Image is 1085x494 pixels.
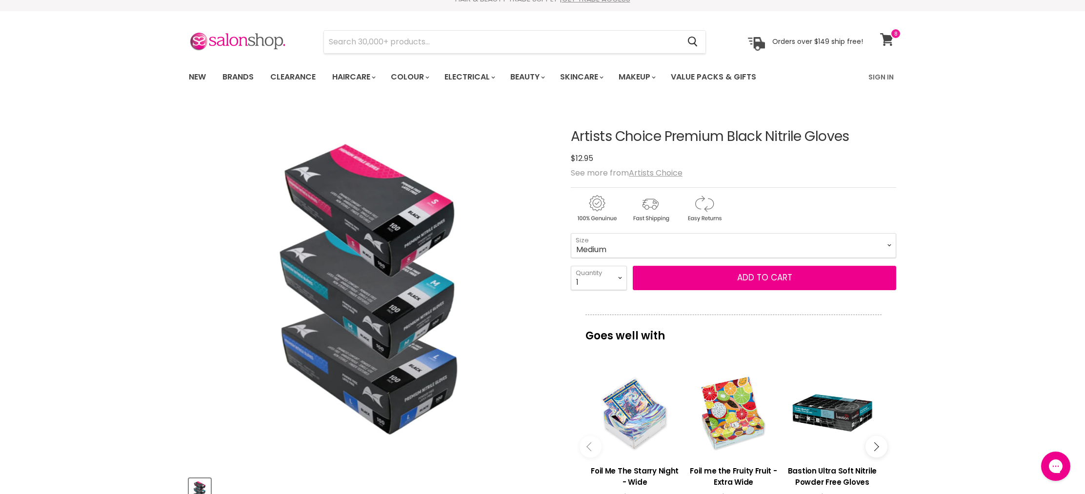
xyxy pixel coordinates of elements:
[772,37,863,46] p: Orders over $149 ship free!
[553,67,609,87] a: Skincare
[1036,448,1075,484] iframe: Gorgias live chat messenger
[571,194,623,223] img: genuine.gif
[324,31,680,53] input: Search
[585,315,882,347] p: Goes well with
[325,67,382,87] a: Haircare
[680,31,705,53] button: Search
[189,105,553,469] div: Artists Choice Premium Black Nitrile Gloves image. Click or Scroll to Zoom.
[624,194,676,223] img: shipping.gif
[571,129,896,144] h1: Artists Choice Premium Black Nitrile Gloves
[663,67,764,87] a: Value Packs & Gifts
[263,67,323,87] a: Clearance
[633,266,896,290] button: Add to cart
[181,67,213,87] a: New
[590,458,679,493] a: View product:Foil Me The Starry Night - Wide
[590,465,679,488] h3: Foil Me The Starry Night - Wide
[611,67,662,87] a: Makeup
[788,458,877,493] a: View product:Bastion Ultra Soft Nitrile Powder Free Gloves
[689,458,778,493] a: View product:Foil me the Fruity Fruit - Extra Wide
[177,63,908,91] nav: Main
[323,30,706,54] form: Product
[571,266,627,290] select: Quantity
[503,67,551,87] a: Beauty
[629,167,683,178] a: Artists Choice
[678,194,730,223] img: returns.gif
[437,67,501,87] a: Electrical
[181,63,813,91] ul: Main menu
[689,465,778,488] h3: Foil me the Fruity Fruit - Extra Wide
[215,67,261,87] a: Brands
[571,153,593,164] span: $12.95
[788,465,877,488] h3: Bastion Ultra Soft Nitrile Powder Free Gloves
[571,167,683,178] span: See more from
[383,67,435,87] a: Colour
[863,67,900,87] a: Sign In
